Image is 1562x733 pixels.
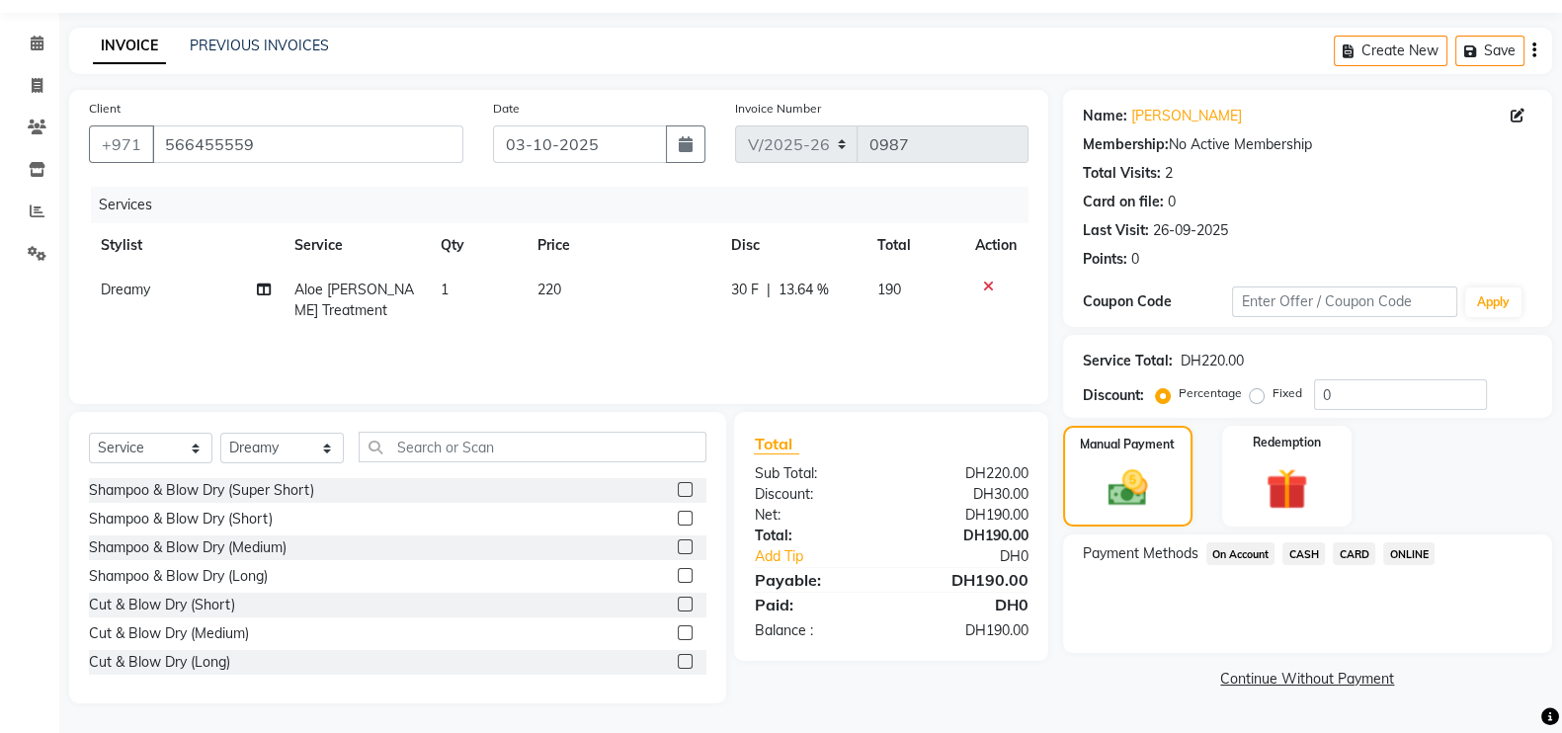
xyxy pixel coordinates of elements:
[739,484,891,505] div: Discount:
[1083,351,1173,371] div: Service Total:
[359,432,706,462] input: Search or Scan
[1333,542,1375,565] span: CARD
[1083,220,1149,241] div: Last Visit:
[1273,384,1302,402] label: Fixed
[1131,106,1242,126] a: [PERSON_NAME]
[93,29,166,64] a: INVOICE
[89,480,314,501] div: Shampoo & Blow Dry (Super Short)
[1083,543,1198,564] span: Payment Methods
[779,280,829,300] span: 13.64 %
[731,280,759,300] span: 30 F
[877,281,901,298] span: 190
[89,652,230,673] div: Cut & Blow Dry (Long)
[89,595,235,615] div: Cut & Blow Dry (Short)
[89,125,154,163] button: +971
[719,223,865,268] th: Disc
[891,484,1043,505] div: DH30.00
[1096,465,1160,511] img: _cash.svg
[1083,134,1169,155] div: Membership:
[441,281,449,298] span: 1
[91,187,1043,223] div: Services
[1083,106,1127,126] div: Name:
[1083,163,1161,184] div: Total Visits:
[101,281,150,298] span: Dreamy
[739,620,891,641] div: Balance :
[1282,542,1325,565] span: CASH
[1206,542,1275,565] span: On Account
[190,37,329,54] a: PREVIOUS INVOICES
[1253,463,1320,515] img: _gift.svg
[1253,434,1321,451] label: Redemption
[537,281,561,298] span: 220
[891,463,1043,484] div: DH220.00
[283,223,429,268] th: Service
[1080,436,1175,453] label: Manual Payment
[891,568,1043,592] div: DH190.00
[1334,36,1447,66] button: Create New
[493,100,520,118] label: Date
[891,526,1043,546] div: DH190.00
[1083,192,1164,212] div: Card on file:
[1083,249,1127,270] div: Points:
[1168,192,1176,212] div: 0
[1179,384,1242,402] label: Percentage
[1067,669,1548,690] a: Continue Without Payment
[152,125,463,163] input: Search by Name/Mobile/Email/Code
[739,546,916,567] a: Add Tip
[89,223,283,268] th: Stylist
[89,537,287,558] div: Shampoo & Blow Dry (Medium)
[526,223,719,268] th: Price
[1131,249,1139,270] div: 0
[963,223,1028,268] th: Action
[739,505,891,526] div: Net:
[735,100,821,118] label: Invoice Number
[891,593,1043,616] div: DH0
[1465,287,1521,317] button: Apply
[1232,286,1457,317] input: Enter Offer / Coupon Code
[739,568,891,592] div: Payable:
[89,623,249,644] div: Cut & Blow Dry (Medium)
[739,593,891,616] div: Paid:
[1165,163,1173,184] div: 2
[1153,220,1228,241] div: 26-09-2025
[767,280,771,300] span: |
[891,505,1043,526] div: DH190.00
[739,463,891,484] div: Sub Total:
[917,546,1043,567] div: DH0
[1383,542,1435,565] span: ONLINE
[1083,134,1532,155] div: No Active Membership
[1083,291,1233,312] div: Coupon Code
[1083,385,1144,406] div: Discount:
[89,100,121,118] label: Client
[89,566,268,587] div: Shampoo & Blow Dry (Long)
[1455,36,1524,66] button: Save
[89,509,273,529] div: Shampoo & Blow Dry (Short)
[754,434,799,454] span: Total
[865,223,963,268] th: Total
[429,223,526,268] th: Qty
[294,281,414,319] span: Aloe [PERSON_NAME] Treatment
[1181,351,1244,371] div: DH220.00
[739,526,891,546] div: Total:
[891,620,1043,641] div: DH190.00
